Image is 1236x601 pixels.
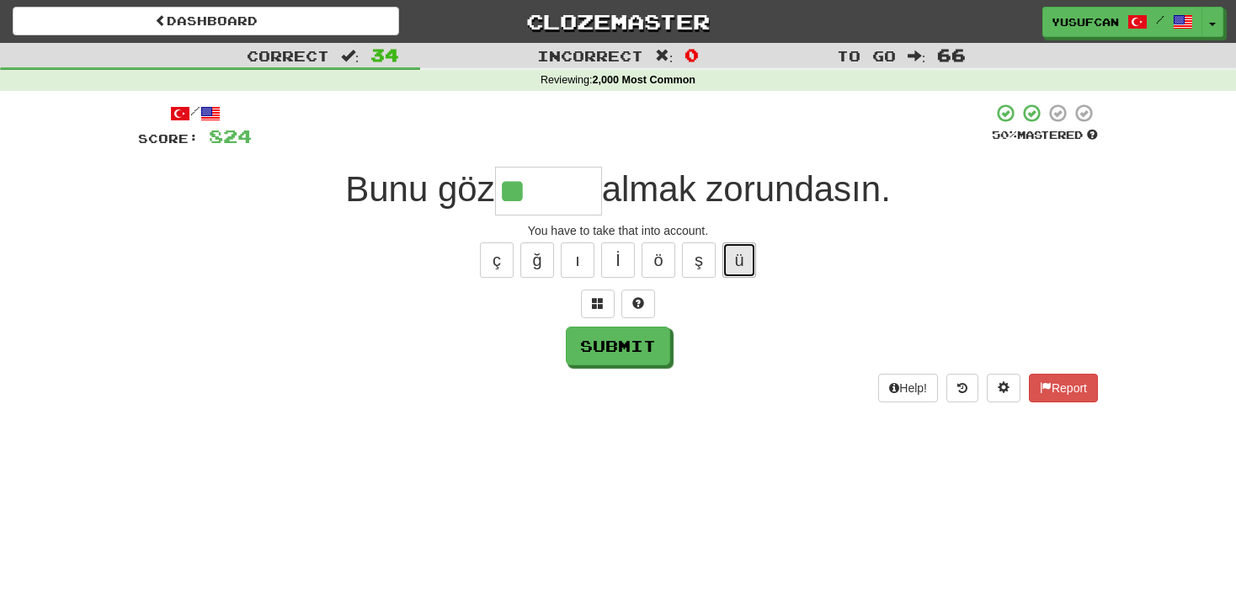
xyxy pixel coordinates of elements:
[138,103,252,124] div: /
[878,374,938,402] button: Help!
[602,169,891,209] span: almak zorundasın.
[537,47,643,64] span: Incorrect
[937,45,966,65] span: 66
[1156,13,1164,25] span: /
[946,374,978,402] button: Round history (alt+y)
[642,242,675,278] button: ö
[138,222,1098,239] div: You have to take that into account.
[209,125,252,146] span: 824
[13,7,399,35] a: Dashboard
[992,128,1017,141] span: 50 %
[837,47,896,64] span: To go
[601,242,635,278] button: İ
[247,47,329,64] span: Correct
[1052,14,1119,29] span: yusufcan
[480,242,514,278] button: ç
[1042,7,1202,37] a: yusufcan /
[992,128,1098,143] div: Mastered
[370,45,399,65] span: 34
[345,169,494,209] span: Bunu göz
[682,242,716,278] button: ş
[138,131,199,146] span: Score:
[561,242,594,278] button: ı
[424,7,811,36] a: Clozemaster
[593,74,695,86] strong: 2,000 Most Common
[1029,374,1098,402] button: Report
[566,327,670,365] button: Submit
[520,242,554,278] button: ğ
[341,49,360,63] span: :
[685,45,699,65] span: 0
[908,49,926,63] span: :
[655,49,674,63] span: :
[621,290,655,318] button: Single letter hint - you only get 1 per sentence and score half the points! alt+h
[722,242,756,278] button: ü
[581,290,615,318] button: Switch sentence to multiple choice alt+p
